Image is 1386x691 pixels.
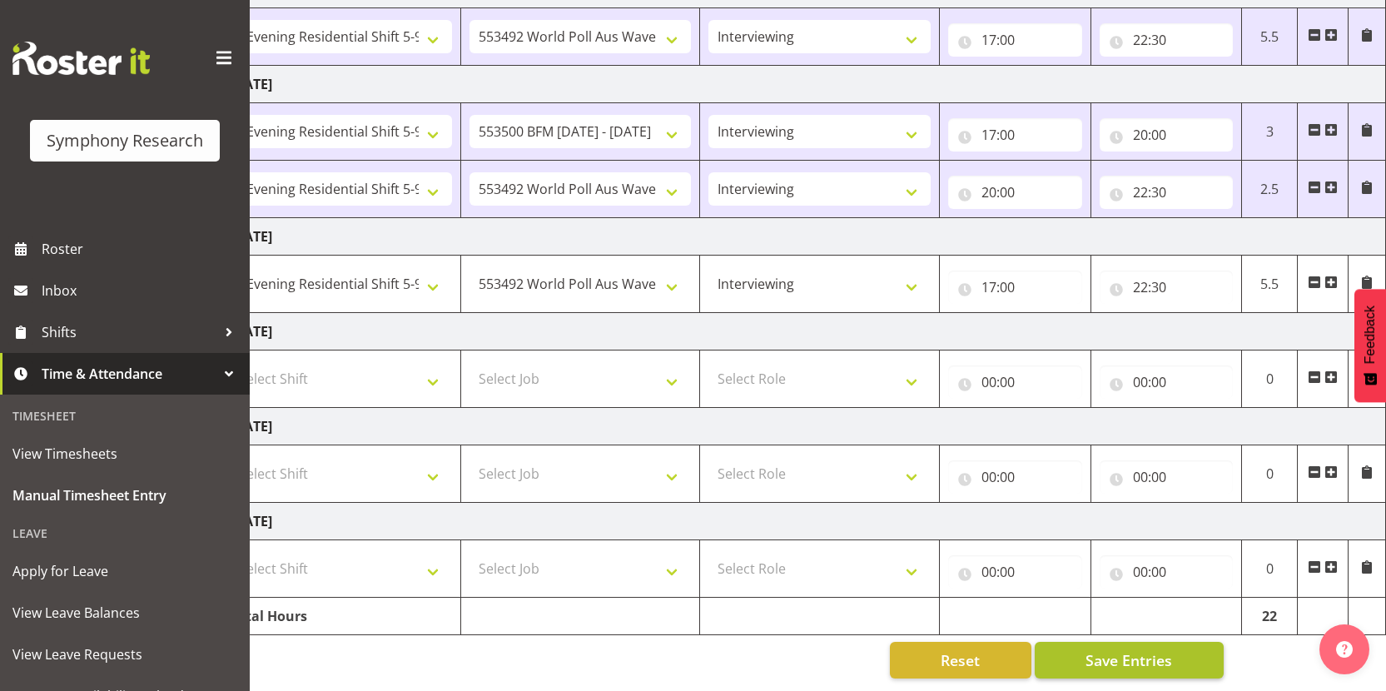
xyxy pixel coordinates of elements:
div: Leave [4,516,246,550]
span: View Leave Balances [12,600,237,625]
input: Click to select... [948,23,1082,57]
a: Apply for Leave [4,550,246,592]
span: Inbox [42,278,241,303]
td: [DATE] [221,218,1386,256]
a: View Timesheets [4,433,246,475]
input: Click to select... [948,271,1082,304]
span: Shifts [42,320,216,345]
img: help-xxl-2.png [1336,641,1353,658]
td: 0 [1242,540,1298,598]
button: Feedback - Show survey [1354,289,1386,402]
a: View Leave Balances [4,592,246,634]
a: View Leave Requests [4,634,246,675]
a: Manual Timesheet Entry [4,475,246,516]
button: Reset [890,642,1031,679]
span: Apply for Leave [12,559,237,584]
input: Click to select... [948,118,1082,152]
input: Click to select... [1100,271,1234,304]
input: Click to select... [1100,176,1234,209]
td: 2.5 [1242,161,1298,218]
td: [DATE] [221,408,1386,445]
td: Total Hours [221,598,461,635]
td: [DATE] [221,313,1386,350]
td: 0 [1242,350,1298,408]
span: Reset [941,649,980,671]
td: [DATE] [221,66,1386,103]
span: View Leave Requests [12,642,237,667]
span: Feedback [1363,306,1378,364]
input: Click to select... [1100,23,1234,57]
span: Save Entries [1085,649,1172,671]
input: Click to select... [1100,460,1234,494]
input: Click to select... [948,365,1082,399]
td: 0 [1242,445,1298,503]
button: Save Entries [1035,642,1224,679]
input: Click to select... [1100,365,1234,399]
td: 5.5 [1242,256,1298,313]
span: Time & Attendance [42,361,216,386]
input: Click to select... [948,176,1082,209]
td: 5.5 [1242,8,1298,66]
span: View Timesheets [12,441,237,466]
input: Click to select... [948,460,1082,494]
input: Click to select... [1100,118,1234,152]
td: 3 [1242,103,1298,161]
span: Manual Timesheet Entry [12,483,237,508]
input: Click to select... [948,555,1082,589]
td: 22 [1242,598,1298,635]
span: Roster [42,236,241,261]
div: Timesheet [4,399,246,433]
div: Symphony Research [47,128,203,153]
img: Rosterit website logo [12,42,150,75]
td: [DATE] [221,503,1386,540]
input: Click to select... [1100,555,1234,589]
